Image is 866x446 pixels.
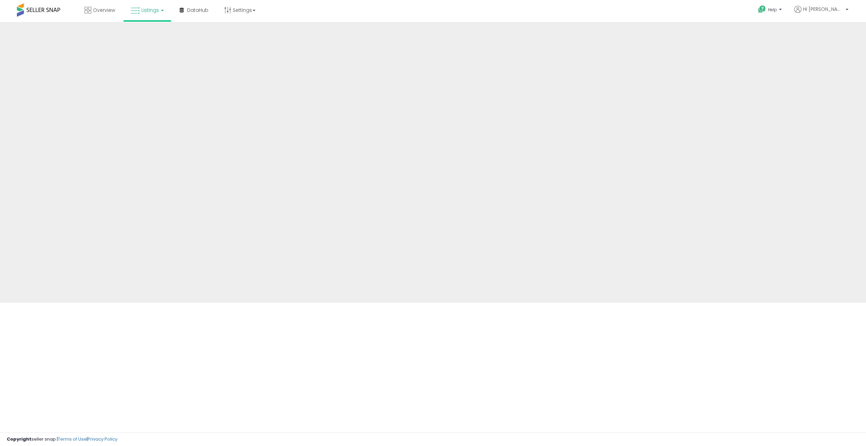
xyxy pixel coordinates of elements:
[758,5,766,14] i: Get Help
[803,6,844,13] span: Hi [PERSON_NAME]
[141,7,159,14] span: Listings
[794,6,848,21] a: Hi [PERSON_NAME]
[187,7,208,14] span: DataHub
[768,7,777,13] span: Help
[93,7,115,14] span: Overview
